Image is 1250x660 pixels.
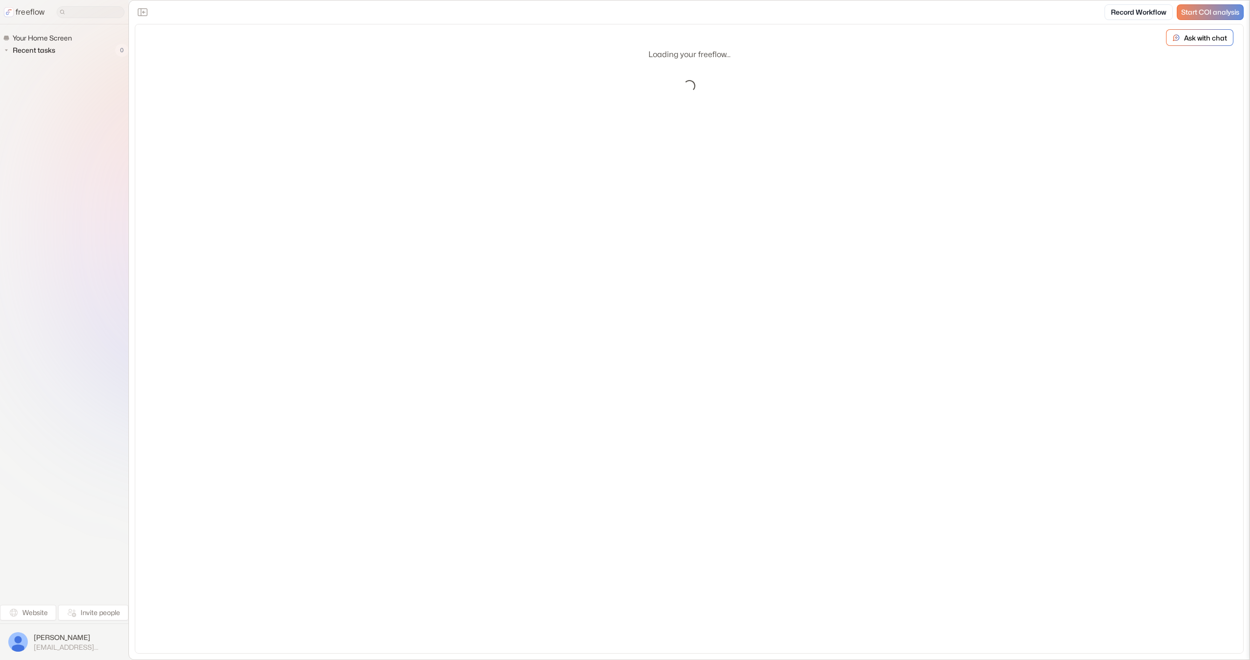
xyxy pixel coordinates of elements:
[1177,4,1244,20] a: Start COI analysis
[1184,33,1227,43] p: Ask with chat
[34,643,120,652] span: [EMAIL_ADDRESS][DOMAIN_NAME]
[6,630,123,654] button: [PERSON_NAME][EMAIL_ADDRESS][DOMAIN_NAME]
[4,6,45,18] a: freeflow
[115,44,128,57] span: 0
[1104,4,1173,20] a: Record Workflow
[34,633,120,642] span: [PERSON_NAME]
[1181,8,1239,17] span: Start COI analysis
[3,44,59,56] button: Recent tasks
[11,33,75,43] span: Your Home Screen
[3,32,76,44] a: Your Home Screen
[8,632,28,652] img: profile
[11,45,58,55] span: Recent tasks
[648,49,730,61] p: Loading your freeflow...
[58,605,128,620] button: Invite people
[135,4,150,20] button: Close the sidebar
[16,6,45,18] p: freeflow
